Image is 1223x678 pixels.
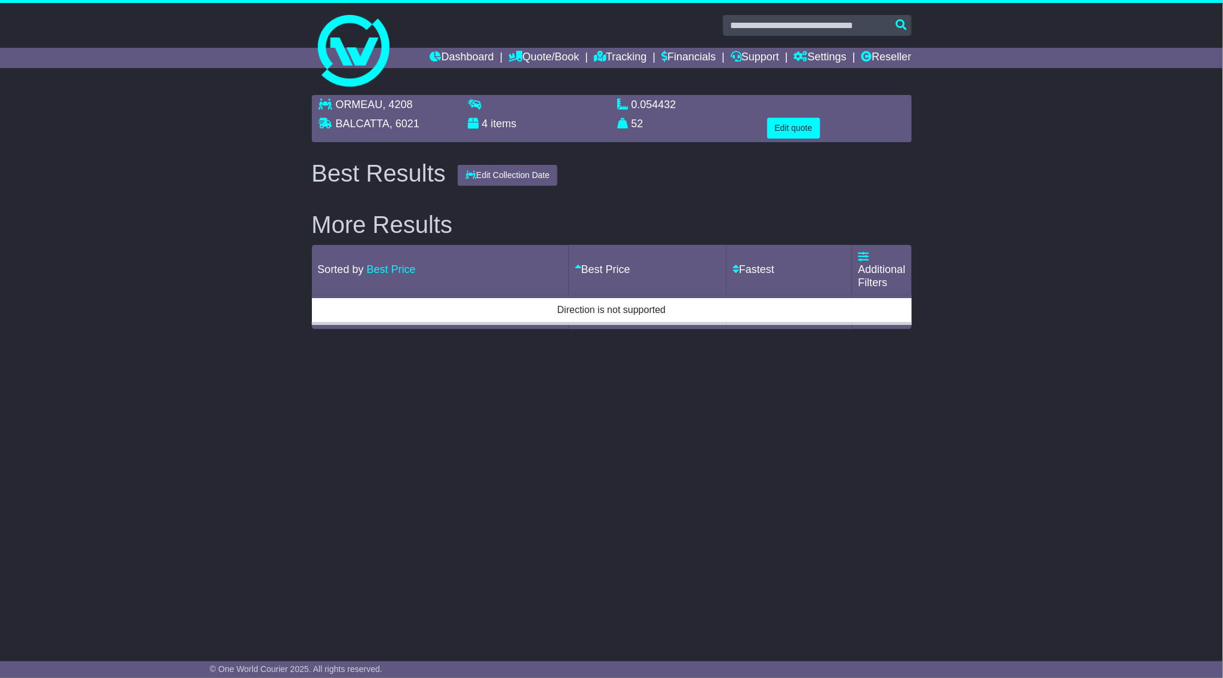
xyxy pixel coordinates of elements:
button: Edit quote [767,118,820,139]
span: , 6021 [390,118,419,130]
a: Best Price [367,263,416,275]
span: 4 [482,118,488,130]
a: Financials [661,48,716,68]
a: Fastest [732,263,774,275]
div: Best Results [306,160,452,186]
a: Quote/Book [508,48,579,68]
a: Settings [794,48,847,68]
span: , 4208 [383,99,413,111]
span: items [491,118,517,130]
a: Reseller [861,48,911,68]
span: BALCATTA [336,118,390,130]
a: Best Price [575,263,630,275]
span: 52 [632,118,643,130]
span: ORMEAU [336,99,383,111]
a: Support [731,48,779,68]
a: Tracking [594,48,646,68]
h2: More Results [312,211,912,238]
span: © One World Courier 2025. All rights reserved. [210,664,382,674]
a: Dashboard [430,48,494,68]
span: Sorted by [318,263,364,275]
td: Direction is not supported [312,297,912,323]
a: Additional Filters [858,251,905,289]
button: Edit Collection Date [458,165,557,186]
span: 0.054432 [632,99,676,111]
